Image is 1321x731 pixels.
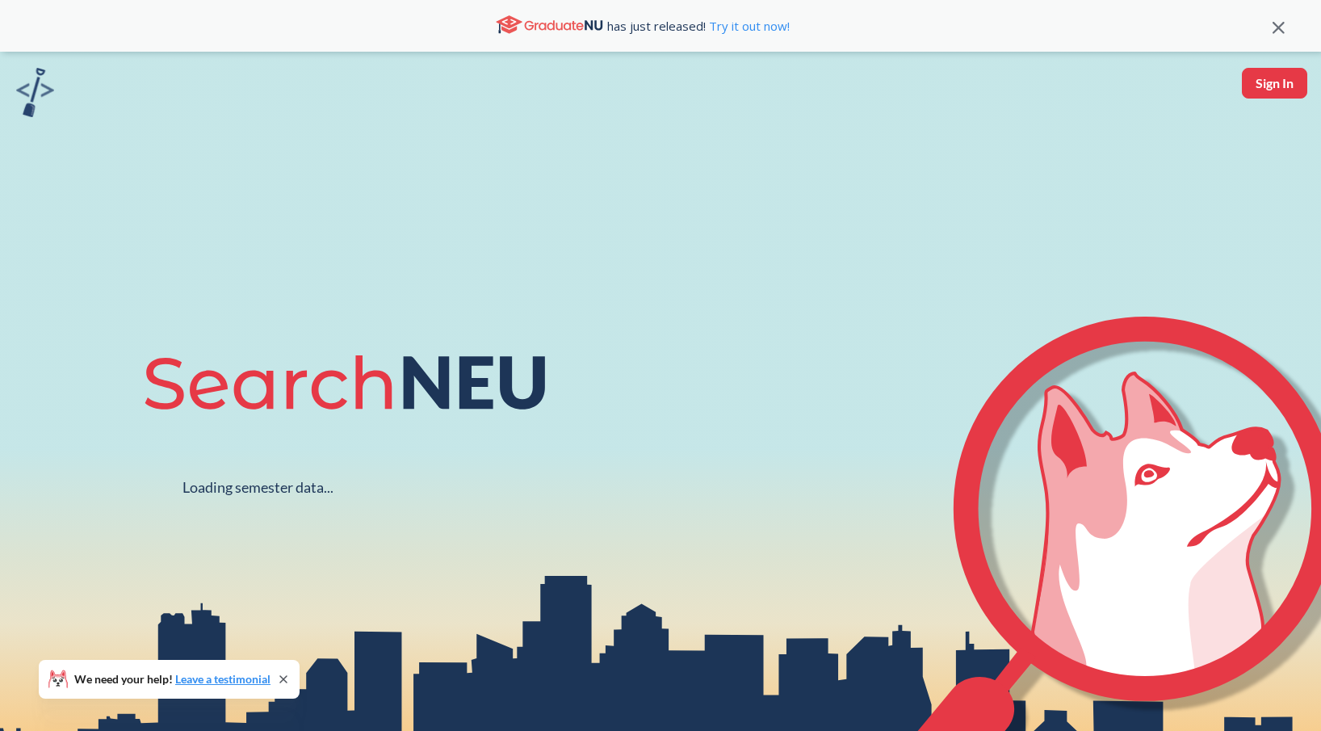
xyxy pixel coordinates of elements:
[182,478,333,497] div: Loading semester data...
[607,17,790,35] span: has just released!
[74,674,270,685] span: We need your help!
[706,18,790,34] a: Try it out now!
[175,672,270,686] a: Leave a testimonial
[16,68,54,117] img: sandbox logo
[1242,68,1307,99] button: Sign In
[16,68,54,122] a: sandbox logo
